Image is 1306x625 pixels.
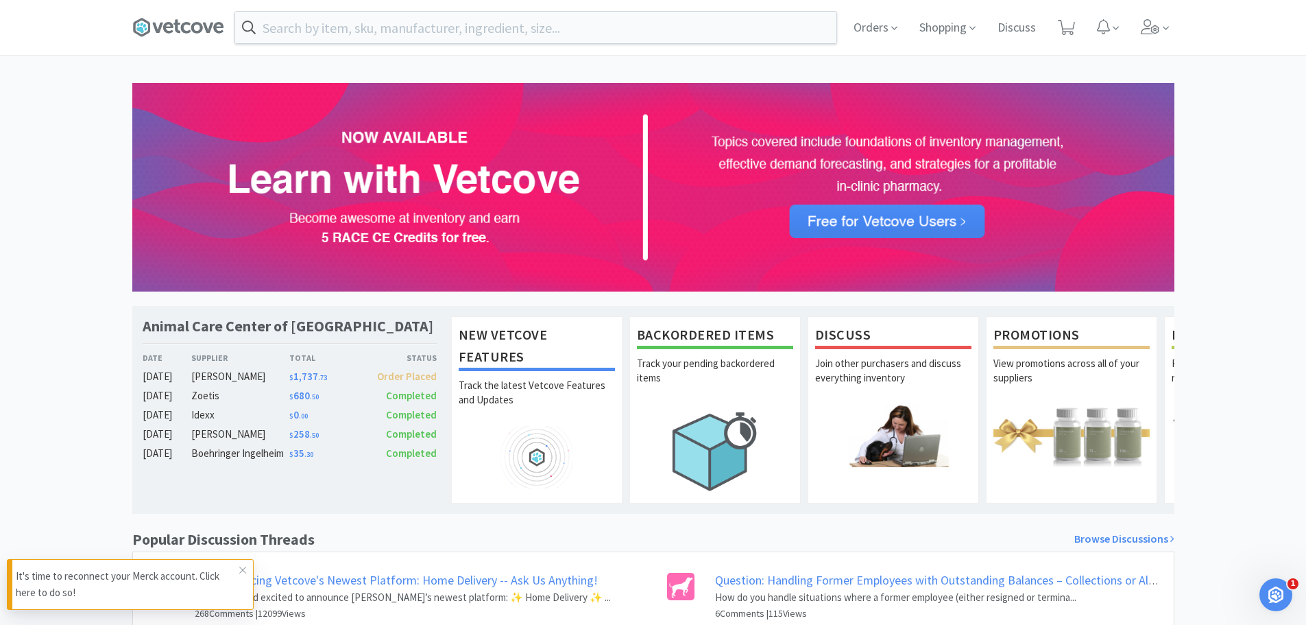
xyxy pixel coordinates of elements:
[815,356,971,404] p: Join other purchasers and discuss everything inventory
[143,445,437,462] a: [DATE]Boehringer Ingelheim$35.30Completed
[386,389,437,402] span: Completed
[1287,578,1298,589] span: 1
[195,572,598,588] a: 🎉 Announcing Vetcove's Newest Platform: Home Delivery -- Ask Us Anything!
[637,356,793,404] p: Track your pending backordered items
[451,316,622,503] a: New Vetcove FeaturesTrack the latest Vetcove Features and Updates
[143,407,192,423] div: [DATE]
[289,370,327,383] span: 1,737
[143,407,437,423] a: [DATE]Idexx$0.00Completed
[1259,578,1292,611] iframe: Intercom live chat
[191,368,289,385] div: [PERSON_NAME]
[191,351,289,364] div: Supplier
[16,568,239,601] p: It's time to reconnect your Merck account. Click here to do so!
[235,12,836,43] input: Search by item, sku, manufacturer, ingredient, size...
[191,407,289,423] div: Idexx
[363,351,437,364] div: Status
[289,373,293,382] span: $
[318,373,327,382] span: . 73
[132,83,1174,292] img: 72e902af0f5a4fbaa8a378133742b35d.png
[637,324,793,349] h1: Backordered Items
[143,426,437,443] a: [DATE][PERSON_NAME]$258.50Completed
[191,388,289,404] div: Zoetis
[808,316,979,503] a: DiscussJoin other purchasers and discuss everything inventory
[1074,530,1174,548] a: Browse Discussions
[815,324,971,349] h1: Discuss
[143,316,433,336] h1: Animal Care Center of [GEOGRAPHIC_DATA]
[386,408,437,421] span: Completed
[715,589,1160,606] p: How do you handle situations where a former employee (either resigned or termina...
[289,447,313,460] span: 35
[143,388,437,404] a: [DATE]Zoetis$680.50Completed
[386,427,437,440] span: Completed
[459,426,615,488] img: hero_feature_roadmap.png
[992,22,1041,34] a: Discuss
[377,370,437,383] span: Order Placed
[143,388,192,404] div: [DATE]
[299,412,308,421] span: . 00
[191,445,289,462] div: Boehringer Ingelheim
[289,389,319,402] span: 680
[637,404,793,498] img: hero_backorders.png
[386,447,437,460] span: Completed
[629,316,801,503] a: Backordered ItemsTrack your pending backordered items
[715,606,1160,621] h6: 6 Comments | 115 Views
[289,412,293,421] span: $
[289,392,293,401] span: $
[143,426,192,443] div: [DATE]
[310,431,319,440] span: . 50
[993,404,1150,467] img: hero_promotions.png
[289,408,308,421] span: 0
[132,528,315,552] h1: Popular Discussion Threads
[289,431,293,440] span: $
[993,356,1150,404] p: View promotions across all of your suppliers
[310,392,319,401] span: . 50
[715,572,1262,588] a: Question: Handling Former Employees with Outstanding Balances – Collections or Alternative Approa...
[815,404,971,467] img: hero_discuss.png
[986,316,1157,503] a: PromotionsView promotions across all of your suppliers
[143,445,192,462] div: [DATE]
[191,426,289,443] div: [PERSON_NAME]
[459,378,615,426] p: Track the latest Vetcove Features and Updates
[289,351,363,364] div: Total
[195,589,611,606] p: We are beyond excited to announce [PERSON_NAME]’s newest platform: ✨ Home Delivery ✨ ...
[459,324,615,371] h1: New Vetcove Features
[304,450,313,459] span: . 30
[993,324,1150,349] h1: Promotions
[143,368,192,385] div: [DATE]
[289,427,319,440] span: 258
[143,368,437,385] a: [DATE][PERSON_NAME]$1,737.73Order Placed
[289,450,293,459] span: $
[195,606,611,621] h6: 268 Comments | 12099 Views
[143,351,192,364] div: Date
